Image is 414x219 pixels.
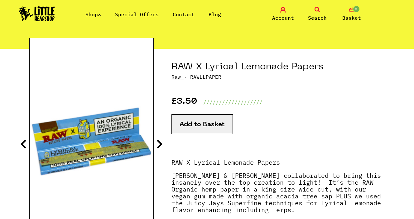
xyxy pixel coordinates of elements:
[171,98,197,106] p: £3.50
[308,14,327,22] span: Search
[173,11,195,17] a: Contact
[115,11,159,17] a: Special Offers
[171,171,381,214] strong: [PERSON_NAME] & [PERSON_NAME] collaborated to bring this insanely over the top creation to light!...
[171,61,385,73] h1: RAW X Lyrical Lemonade Papers
[171,73,385,81] p: · RAWLLPAPER
[203,98,262,106] p: ///////////////////
[342,14,361,22] span: Basket
[272,14,294,22] span: Account
[30,62,153,217] img: RAW X Lyrical Lemonade Papers image 2
[171,74,181,80] a: Raw
[336,7,367,22] a: 0 Basket
[171,158,280,167] strong: RAW X Lyrical Lemonade Papers
[171,114,233,134] button: Add to Basket
[85,11,101,17] a: Shop
[209,11,221,17] a: Blog
[302,7,333,22] a: Search
[353,5,360,13] span: 0
[19,6,55,21] img: Little Head Shop Logo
